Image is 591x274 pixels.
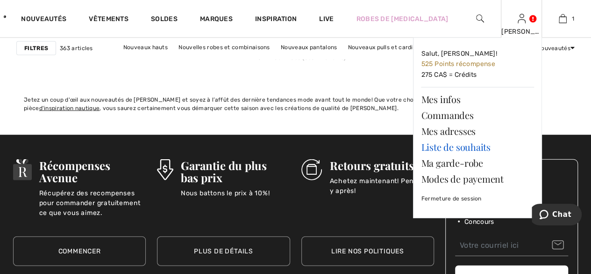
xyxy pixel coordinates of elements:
[329,176,434,195] p: Achetez maintenant! Pensez-y après!
[464,217,494,227] span: Concours
[151,15,178,25] a: Soldes
[24,96,567,112] div: Jetez un coup d'œil aux nouveautés de [PERSON_NAME] et soyez à l’affût des dernière tendances mod...
[421,139,534,155] a: Liste de souhaits
[39,188,146,207] p: Récupérez des recompenses pour commander gratuitement ce que vous aimez.
[559,13,567,24] img: Mon panier
[518,13,526,24] img: Mes infos
[39,159,146,184] h3: Récompenses Avenue
[421,187,534,210] a: Fermeture de session
[154,53,239,66] a: Nouvelles vestes et blazers
[255,15,297,25] span: Inspiration
[421,171,534,187] a: Modes de payement
[60,44,93,52] span: 363 articles
[276,41,342,53] a: Nouveaux pantalons
[181,188,290,207] p: Nous battons le prix à 10%!
[200,15,233,25] a: Marques
[157,159,173,180] img: Garantie du plus bas prix
[571,15,574,23] span: 1
[329,159,434,171] h3: Retours gratuits
[13,159,32,180] img: Récompenses Avenue
[518,14,526,23] a: Se connecter
[119,41,172,53] a: Nouveaux hauts
[421,45,534,83] a: Salut, [PERSON_NAME]! 525 Points récompense275 CA$ = Crédits
[542,13,583,24] a: 1
[157,237,290,266] a: Plus de détails
[421,91,534,107] a: Mes infos
[295,53,395,66] a: Nouveaux vêtements d'extérieur
[39,105,100,111] a: d'inspiration nautique
[356,14,448,24] a: Robes de [MEDICAL_DATA]
[21,15,66,25] a: Nouveautés
[421,123,534,139] a: Mes adresses
[241,53,294,66] a: Nouvelles jupes
[181,159,290,184] h3: Garantie du plus bas prix
[301,159,322,180] img: Retours gratuits
[24,44,48,52] strong: Filtres
[343,41,431,53] a: Nouveaux pulls et cardigans
[421,155,534,171] a: Ma garde-robe
[501,27,542,37] div: [PERSON_NAME]
[421,50,497,58] span: Salut, [PERSON_NAME]!
[301,237,434,266] a: Lire nos politiques
[532,204,582,227] iframe: Ouvre un widget dans lequel vous pouvez chatter avec l’un de nos agents
[455,235,568,256] input: Votre courriel ici
[4,7,6,26] img: 1ère Avenue
[421,60,495,68] span: 525 Points récompense
[476,13,484,24] img: recherche
[319,14,334,24] a: Live
[421,107,534,123] a: Commandes
[89,15,128,25] a: Vêtements
[174,41,274,53] a: Nouvelles robes et combinaisons
[13,237,146,266] a: Commencer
